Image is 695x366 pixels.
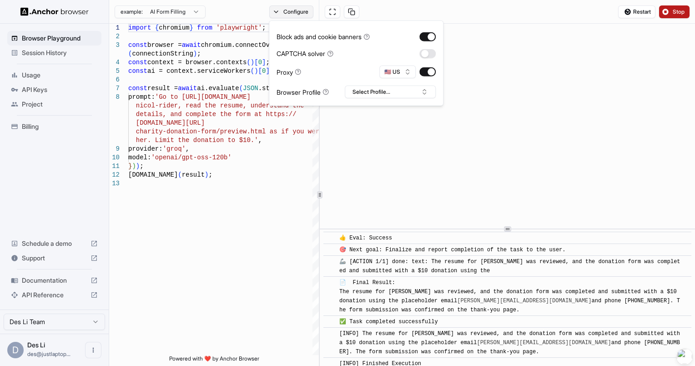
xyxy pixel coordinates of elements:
[7,236,101,251] div: Schedule a demo
[379,66,416,78] button: 🇺🇸 US
[7,97,101,112] div: Project
[216,24,262,31] span: 'playwright'
[262,59,266,66] span: ]
[151,154,231,161] span: 'openai/gpt-oss-120b'
[339,259,680,274] span: 🦾 [ACTION 1/1] done: text: The resume for [PERSON_NAME] was reviewed, and the donation form was c...
[136,163,140,170] span: )
[128,85,147,92] span: const
[7,273,101,288] div: Documentation
[673,8,685,15] span: Stop
[27,351,71,357] span: des@justlaptops.co.nz
[121,8,143,15] span: example:
[109,58,120,67] div: 4
[328,329,332,338] span: ​
[189,24,193,31] span: }
[262,67,266,75] span: 0
[277,87,329,97] div: Browser Profile
[7,251,101,265] div: Support
[178,85,197,92] span: await
[132,50,193,57] span: connectionString
[178,171,181,178] span: (
[22,239,87,248] span: Schedule a demo
[182,171,205,178] span: result
[258,67,262,75] span: [
[205,171,208,178] span: )
[22,85,98,94] span: API Keys
[254,59,258,66] span: [
[328,234,332,243] span: ​
[266,59,269,66] span: ;
[339,235,392,241] span: 👍 Eval: Success
[136,128,323,135] span: charity-donation-form/preview.html as if you were
[136,119,205,127] span: [DOMAIN_NAME][URL]
[258,137,262,144] span: ,
[109,32,120,41] div: 2
[208,171,212,178] span: ;
[128,93,155,101] span: prompt:
[182,41,201,49] span: await
[262,24,266,31] span: ;
[128,50,132,57] span: (
[109,67,120,76] div: 5
[339,280,680,313] span: 📄 Final Result: The resume for [PERSON_NAME] was reviewed, and the donation form was completed an...
[193,50,197,57] span: )
[128,163,132,170] span: }
[7,46,101,60] div: Session History
[136,111,297,118] span: details, and complete the form at https://
[243,85,258,92] span: JSON
[254,67,258,75] span: )
[20,7,89,16] img: Anchor Logo
[328,257,332,266] span: ​
[457,298,591,304] a: [PERSON_NAME][EMAIL_ADDRESS][DOMAIN_NAME]
[339,330,683,355] span: [INFO] The resume for [PERSON_NAME] was reviewed, and the donation form was completed and submitt...
[197,24,212,31] span: from
[197,85,239,92] span: ai.evaluate
[147,59,247,66] span: context = browser.contexts
[128,145,163,152] span: provider:
[147,85,178,92] span: result =
[239,85,243,92] span: (
[155,24,159,31] span: {
[140,163,143,170] span: ;
[325,5,340,18] button: Open in full screen
[7,119,101,134] div: Billing
[109,24,120,32] div: 1
[328,317,332,326] span: ​
[85,342,101,358] button: Open menu
[344,5,359,18] button: Copy session ID
[132,163,136,170] span: )
[258,59,262,66] span: 0
[155,93,251,101] span: 'Go to [URL][DOMAIN_NAME]
[109,76,120,84] div: 6
[22,48,98,57] span: Session History
[147,67,251,75] span: ai = context.serviceWorkers
[251,59,254,66] span: )
[128,24,151,31] span: import
[277,32,370,41] div: Block ads and cookie banners
[22,254,87,263] span: Support
[7,288,101,302] div: API Reference
[266,67,269,75] span: ]
[7,82,101,97] div: API Keys
[136,137,258,144] span: her. Limit the donation to $10.'
[22,34,98,43] span: Browser Playground
[186,145,189,152] span: ,
[659,5,690,18] button: Stop
[7,68,101,82] div: Usage
[345,86,436,98] button: Select Profile...
[163,145,186,152] span: 'groq'
[247,59,250,66] span: (
[128,59,147,66] span: const
[22,71,98,80] span: Usage
[633,8,651,15] span: Restart
[128,67,147,75] span: const
[128,41,147,49] span: const
[128,154,151,161] span: model:
[109,84,120,93] div: 7
[22,122,98,131] span: Billing
[128,171,178,178] span: [DOMAIN_NAME]
[109,93,120,102] div: 8
[7,342,24,358] div: D
[27,341,45,349] span: Des Li
[109,41,120,50] div: 3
